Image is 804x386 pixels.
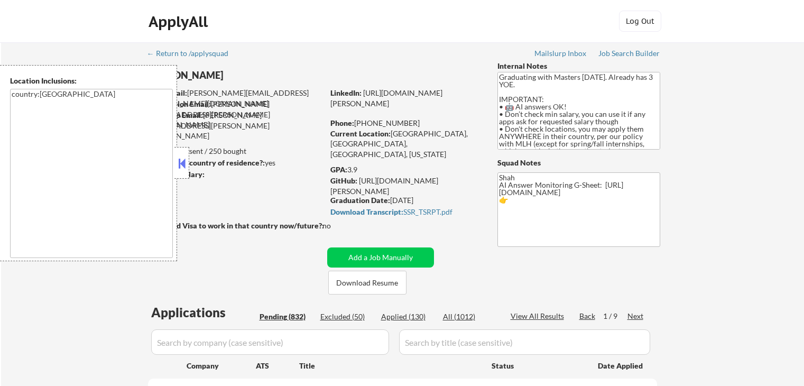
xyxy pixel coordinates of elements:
div: [PERSON_NAME][EMAIL_ADDRESS][PERSON_NAME][DOMAIN_NAME] [149,88,324,108]
strong: GitHub: [330,176,357,185]
div: Mailslurp Inbox [534,50,587,57]
div: Excluded (50) [320,311,373,322]
input: Search by company (case sensitive) [151,329,389,355]
div: Date Applied [598,361,644,371]
div: Applied (130) [381,311,434,322]
div: ApplyAll [149,13,211,31]
strong: Can work in country of residence?: [147,158,265,167]
a: Download Transcript:SSR_TSRPT.pdf [330,208,477,218]
strong: Download Transcript: [330,207,403,216]
div: 130 sent / 250 bought [147,146,324,157]
strong: Graduation Date: [330,196,390,205]
div: Pending (832) [260,311,312,322]
strong: Will need Visa to work in that country now/future?: [148,221,324,230]
div: ← Return to /applysquad [147,50,238,57]
div: yes [147,158,320,168]
button: Log Out [619,11,661,32]
input: Search by title (case sensitive) [399,329,650,355]
div: [PHONE_NUMBER] [330,118,480,128]
div: Back [579,311,596,321]
div: [DATE] [330,195,480,206]
div: no [322,220,353,231]
div: ATS [256,361,299,371]
div: 1 / 9 [603,311,627,321]
strong: Current Location: [330,129,391,138]
strong: GPA: [330,165,347,174]
a: [URL][DOMAIN_NAME][PERSON_NAME] [330,88,442,108]
div: View All Results [511,311,567,321]
div: Applications [151,306,256,319]
div: Location Inclusions: [10,76,173,86]
div: [PERSON_NAME][EMAIL_ADDRESS][PERSON_NAME][DOMAIN_NAME] [149,99,324,130]
div: Title [299,361,482,371]
strong: Phone: [330,118,354,127]
div: Squad Notes [497,158,660,168]
div: SSR_TSRPT.pdf [330,208,477,216]
div: [GEOGRAPHIC_DATA], [GEOGRAPHIC_DATA], [GEOGRAPHIC_DATA], [US_STATE] [330,128,480,160]
div: Company [187,361,256,371]
strong: LinkedIn: [330,88,362,97]
a: [URL][DOMAIN_NAME][PERSON_NAME] [330,176,438,196]
div: [PERSON_NAME][EMAIL_ADDRESS][PERSON_NAME][DOMAIN_NAME] [148,110,324,141]
div: Status [492,356,583,375]
div: [PERSON_NAME] [148,69,365,82]
a: Mailslurp Inbox [534,49,587,60]
button: Download Resume [328,271,406,295]
div: Internal Notes [497,61,660,71]
a: ← Return to /applysquad [147,49,238,60]
div: 3.9 [330,164,482,175]
button: Add a Job Manually [327,247,434,268]
a: Job Search Builder [598,49,660,60]
div: All (1012) [443,311,496,322]
div: Next [627,311,644,321]
div: Job Search Builder [598,50,660,57]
